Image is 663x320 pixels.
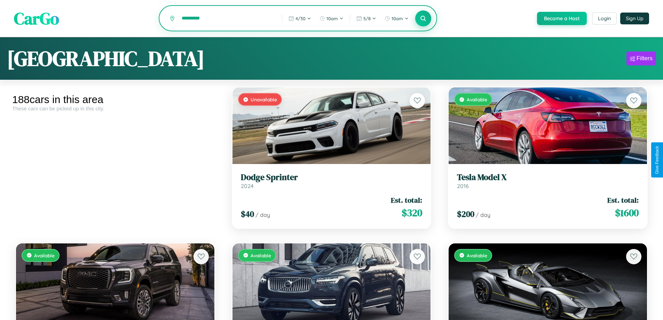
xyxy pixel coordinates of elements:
[34,252,55,258] span: Available
[457,182,469,189] span: 2016
[457,172,639,182] h3: Tesla Model X
[295,16,306,21] span: 4 / 30
[241,182,254,189] span: 2024
[391,195,422,205] span: Est. total:
[7,44,205,73] h1: [GEOGRAPHIC_DATA]
[241,172,423,182] h3: Dodge Sprinter
[353,13,380,24] button: 5/8
[251,96,277,102] span: Unavailable
[326,16,338,21] span: 10am
[467,96,487,102] span: Available
[392,16,403,21] span: 10am
[457,208,474,220] span: $ 200
[12,94,218,106] div: 188 cars in this area
[615,206,639,220] span: $ 1600
[241,208,254,220] span: $ 40
[637,55,653,62] div: Filters
[607,195,639,205] span: Est. total:
[655,146,660,174] div: Give Feedback
[592,12,617,25] button: Login
[537,12,587,25] button: Become a Host
[476,211,490,218] span: / day
[381,13,412,24] button: 10am
[467,252,487,258] span: Available
[316,13,347,24] button: 10am
[251,252,271,258] span: Available
[626,52,656,65] button: Filters
[457,172,639,189] a: Tesla Model X2016
[285,13,315,24] button: 4/30
[363,16,371,21] span: 5 / 8
[255,211,270,218] span: / day
[620,13,649,24] button: Sign Up
[241,172,423,189] a: Dodge Sprinter2024
[14,7,59,30] span: CarGo
[12,106,218,111] div: These cars can be picked up in this city.
[402,206,422,220] span: $ 320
